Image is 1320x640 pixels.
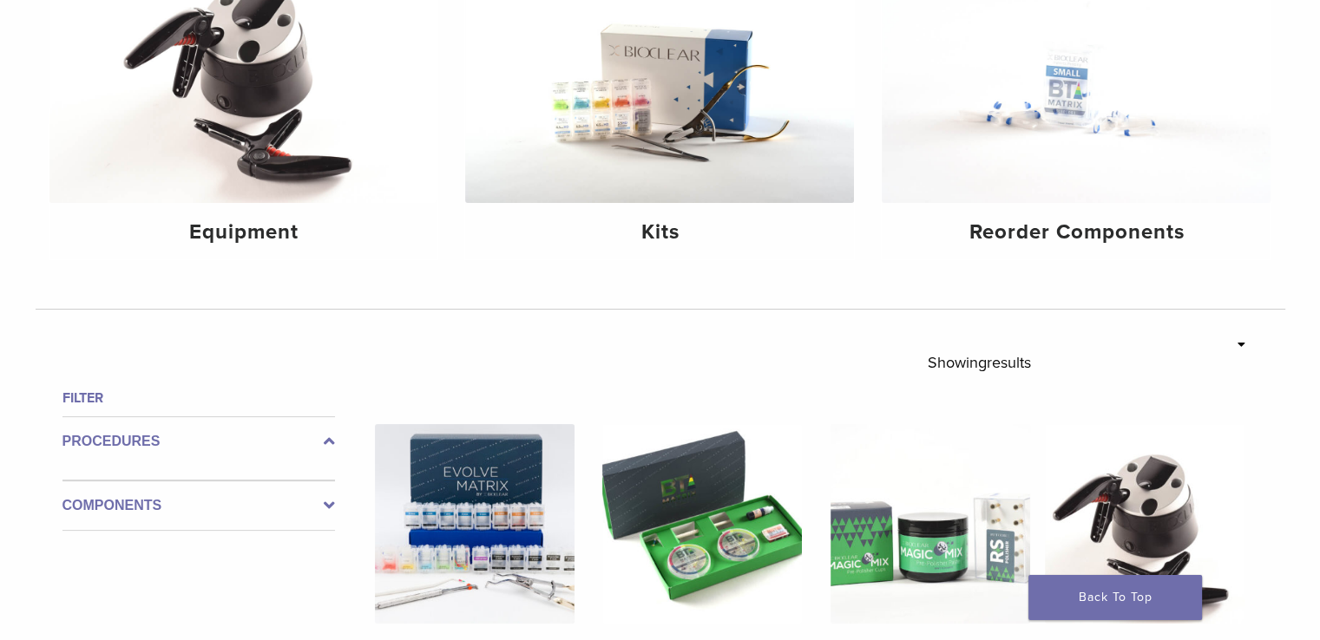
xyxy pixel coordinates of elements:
[1045,424,1244,624] img: HeatSync Kit
[896,217,1257,248] h4: Reorder Components
[1028,575,1202,620] a: Back To Top
[831,424,1030,624] img: Rockstar (RS) Polishing Kit
[63,217,424,248] h4: Equipment
[62,495,335,516] label: Components
[375,424,575,624] img: Evolve All-in-One Kit
[602,424,802,624] img: Black Triangle (BT) Kit
[62,431,335,452] label: Procedures
[479,217,840,248] h4: Kits
[62,388,335,408] h4: Filter
[928,344,1031,381] p: Showing results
